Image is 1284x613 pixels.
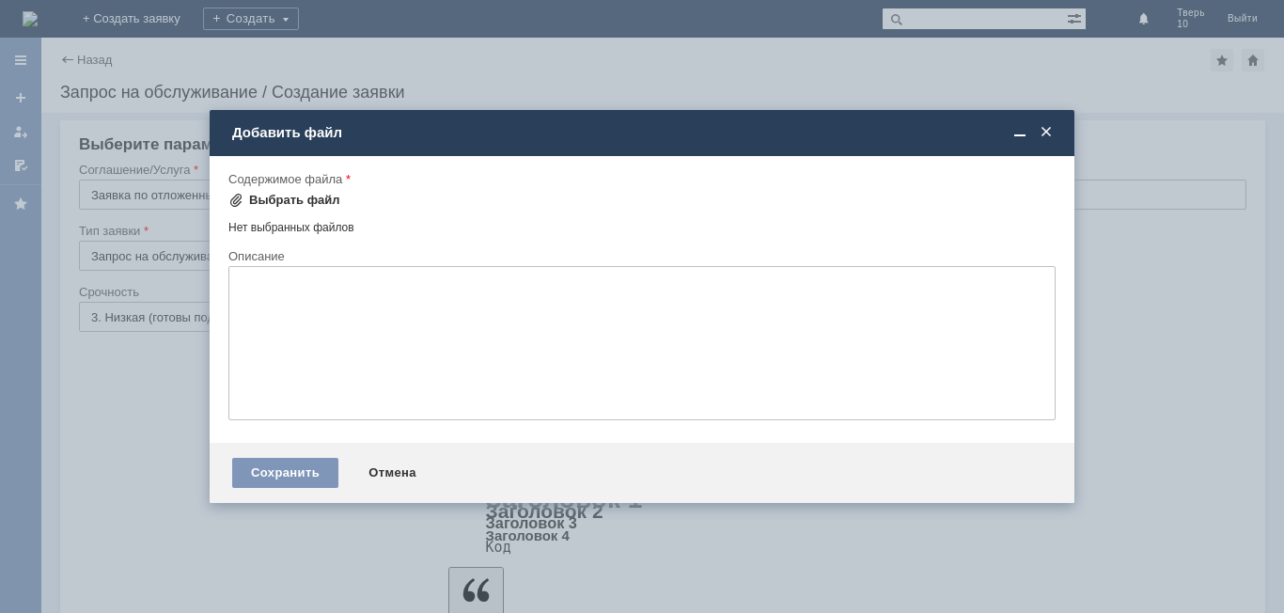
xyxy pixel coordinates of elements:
div: Описание [228,250,1052,262]
div: Добавить файл [232,124,1056,141]
span: Свернуть (Ctrl + M) [1010,124,1029,141]
div: Нет выбранных файлов [228,213,1056,235]
span: Закрыть [1037,124,1056,141]
div: Выбрать файл [249,193,340,208]
div: Содержимое файла [228,173,1052,185]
